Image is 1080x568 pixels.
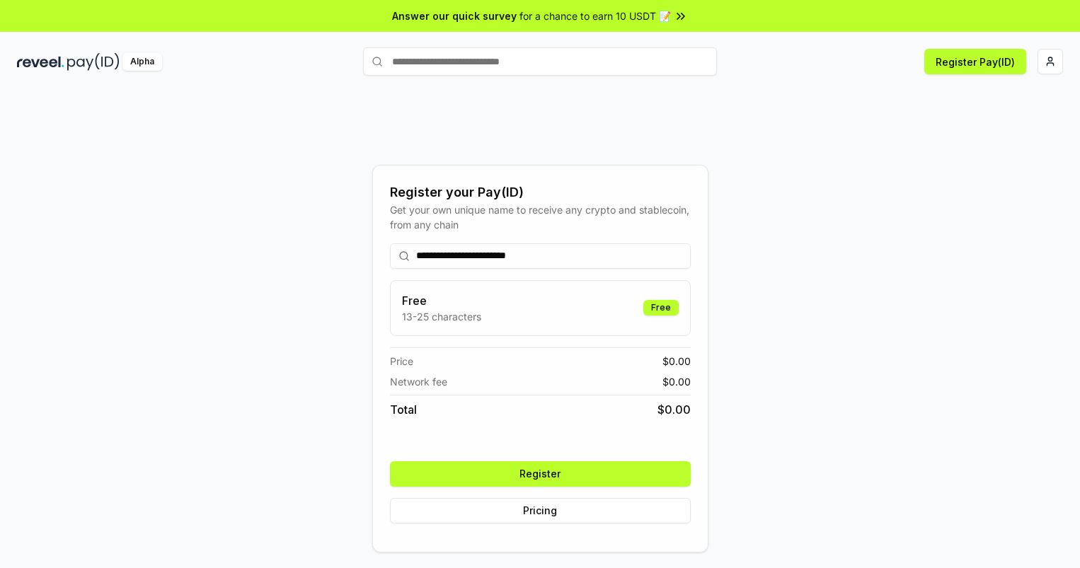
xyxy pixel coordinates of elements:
[390,401,417,418] span: Total
[390,374,447,389] span: Network fee
[924,49,1026,74] button: Register Pay(ID)
[519,8,671,23] span: for a chance to earn 10 USDT 📝
[657,401,691,418] span: $ 0.00
[402,292,481,309] h3: Free
[390,202,691,232] div: Get your own unique name to receive any crypto and stablecoin, from any chain
[390,182,691,202] div: Register your Pay(ID)
[122,53,162,71] div: Alpha
[662,374,691,389] span: $ 0.00
[390,461,691,487] button: Register
[67,53,120,71] img: pay_id
[17,53,64,71] img: reveel_dark
[402,309,481,324] p: 13-25 characters
[643,300,679,315] div: Free
[390,354,413,369] span: Price
[662,354,691,369] span: $ 0.00
[390,498,691,523] button: Pricing
[392,8,517,23] span: Answer our quick survey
